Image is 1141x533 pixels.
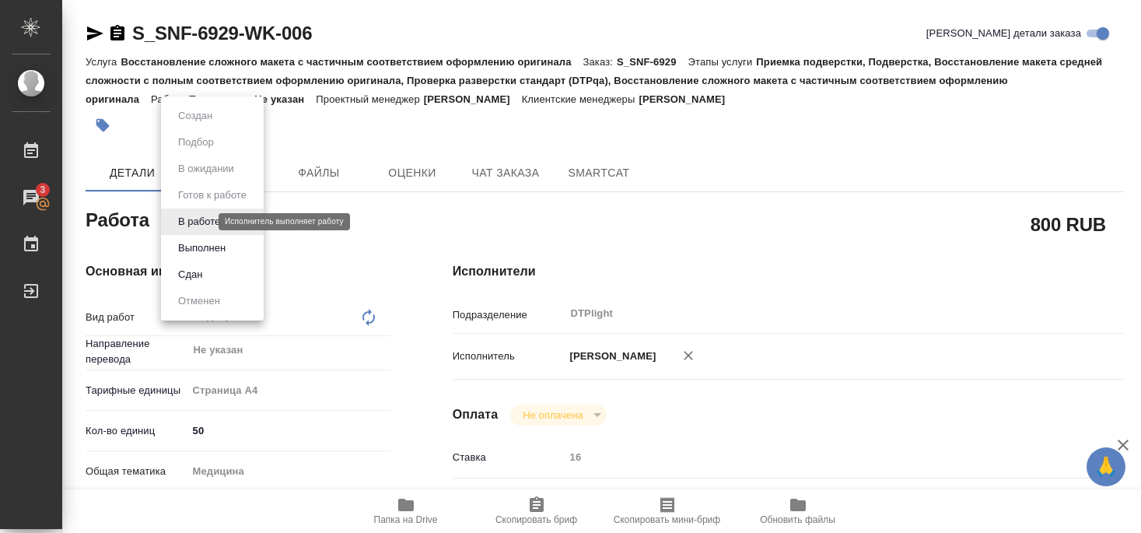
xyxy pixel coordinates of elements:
button: В работе [173,213,225,230]
button: Отменен [173,293,225,310]
button: Выполнен [173,240,230,257]
button: Создан [173,107,217,124]
button: В ожидании [173,160,239,177]
button: Сдан [173,266,207,283]
button: Подбор [173,134,219,151]
button: Готов к работе [173,187,251,204]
